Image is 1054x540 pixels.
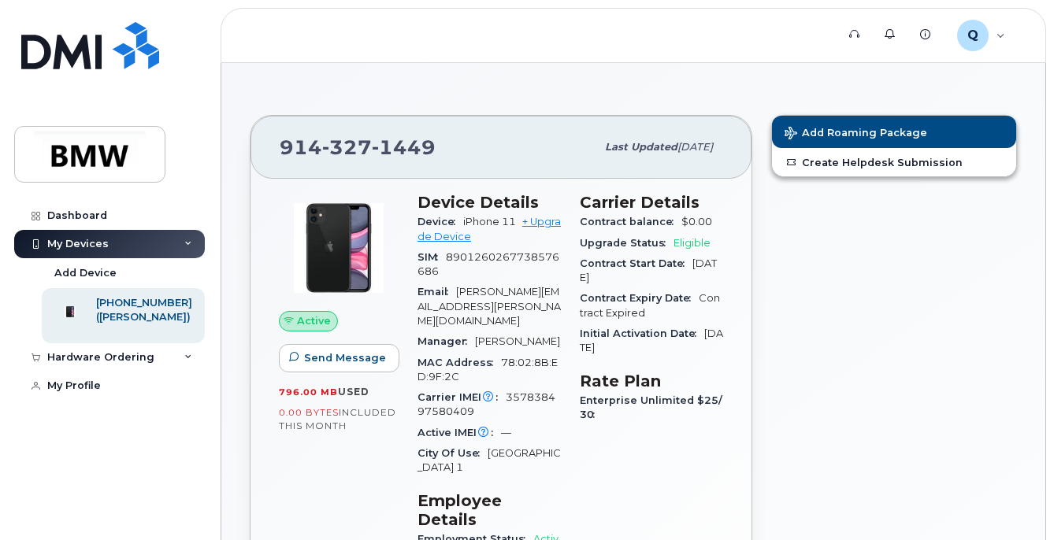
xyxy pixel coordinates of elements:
span: Active IMEI [418,427,501,438]
span: MAC Address [418,357,501,368]
span: Contract Expired [580,292,720,318]
span: 8901260267738576686 [418,251,559,277]
img: iPhone_11.jpg [291,201,386,295]
span: 1449 [372,135,436,159]
h3: Device Details [418,193,561,212]
span: Add Roaming Package [785,127,927,142]
span: Contract balance [580,216,681,227]
span: [PERSON_NAME][EMAIL_ADDRESS][PERSON_NAME][DOMAIN_NAME] [418,286,561,327]
span: Upgrade Status [580,237,674,249]
a: Create Helpdesk Submission [772,148,1016,176]
span: Last updated [605,141,677,153]
span: $0.00 [681,216,712,227]
span: SIM [418,251,446,263]
span: Email [418,286,456,298]
span: Initial Activation Date [580,327,704,339]
button: Send Message [279,344,399,372]
span: Enterprise Unlimited $25/30 [580,394,722,420]
span: iPhone 11 [463,216,516,227]
span: Contract Start Date [580,257,692,269]
a: + Upgrade Device [418,216,561,242]
span: Device [418,216,463,227]
span: 327 [322,135,372,159]
span: — [501,427,511,438]
span: Carrier IMEI [418,391,506,403]
span: Eligible [674,237,711,249]
span: 914 [280,135,436,159]
span: 0.00 Bytes [279,407,339,418]
button: Add Roaming Package [772,116,1016,148]
span: 78:02:8B:ED:9F:2C [418,357,558,383]
span: [GEOGRAPHIC_DATA] 1 [418,447,561,473]
span: Send Message [304,350,386,365]
span: [PERSON_NAME] [475,335,560,347]
span: Active [297,313,331,328]
span: City Of Use [418,447,488,459]
h3: Carrier Details [580,193,723,212]
span: Contract Expiry Date [580,292,699,304]
span: 796.00 MB [279,387,338,398]
span: Manager [418,335,475,347]
h3: Employee Details [418,491,561,529]
span: [DATE] [677,141,713,153]
h3: Rate Plan [580,372,723,390]
span: used [338,386,369,398]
